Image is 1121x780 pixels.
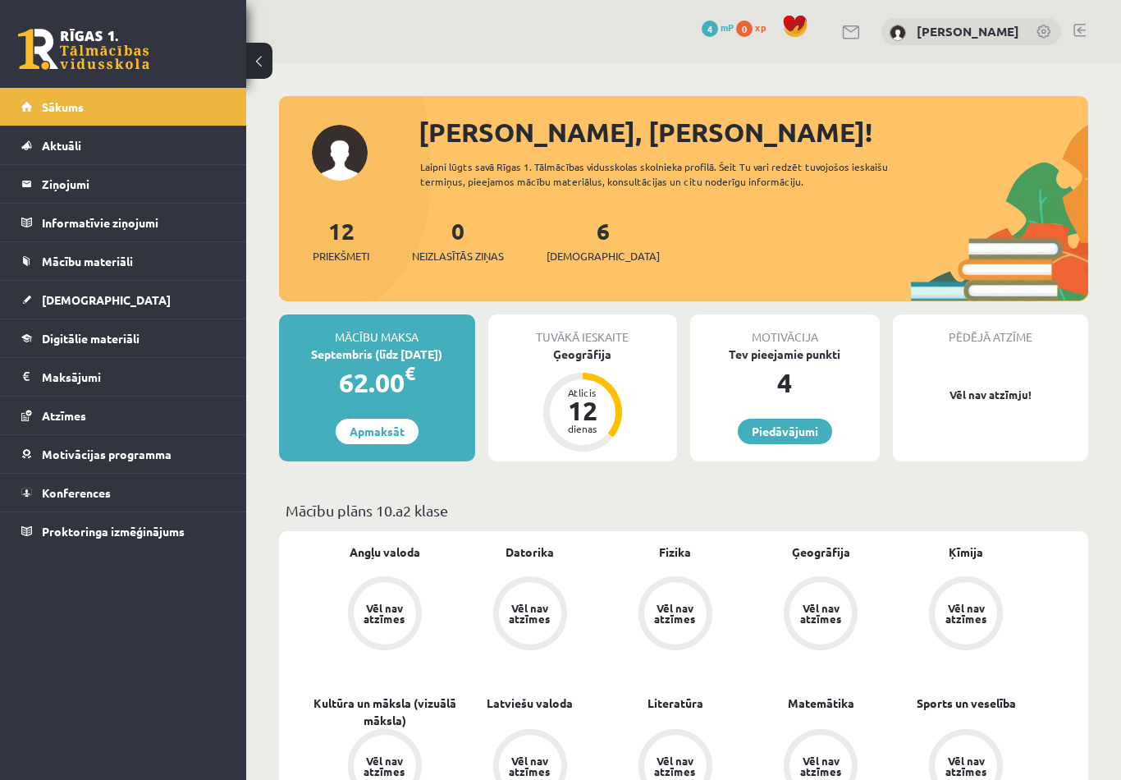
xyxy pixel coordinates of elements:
a: Angļu valoda [350,544,420,561]
a: Ziņojumi [21,165,226,203]
span: Priekšmeti [313,248,369,264]
span: Mācību materiāli [42,254,133,268]
a: Mācību materiāli [21,242,226,280]
a: Latviešu valoda [487,695,573,712]
span: Neizlasītās ziņas [412,248,504,264]
a: Literatūra [647,695,703,712]
a: Digitālie materiāli [21,319,226,357]
legend: Maksājumi [42,358,226,396]
div: Vēl nav atzīmes [798,603,844,624]
div: Vēl nav atzīmes [652,603,698,624]
div: Vēl nav atzīmes [652,755,698,777]
div: Vēl nav atzīmes [798,755,844,777]
span: Motivācijas programma [42,447,172,461]
span: xp [755,21,766,34]
p: Vēl nav atzīmju! [901,387,1081,403]
div: [PERSON_NAME], [PERSON_NAME]! [419,112,1088,152]
a: Vēl nav atzīmes [748,576,894,654]
a: [PERSON_NAME] [917,23,1019,39]
legend: Informatīvie ziņojumi [42,204,226,241]
span: 0 [736,21,753,37]
a: 12Priekšmeti [313,216,369,264]
div: Motivācija [690,314,880,346]
div: Vēl nav atzīmes [362,755,408,777]
span: Konferences [42,485,111,500]
a: Vēl nav atzīmes [457,576,602,654]
a: Sports un veselība [917,695,1016,712]
div: 4 [690,363,880,402]
a: Sākums [21,88,226,126]
div: Vēl nav atzīmes [362,603,408,624]
p: Mācību plāns 10.a2 klase [286,499,1082,521]
a: Maksājumi [21,358,226,396]
div: Tuvākā ieskaite [488,314,678,346]
a: Fizika [659,544,691,561]
div: Vēl nav atzīmes [943,603,989,624]
div: 62.00 [279,363,475,402]
div: Pēdējā atzīme [893,314,1089,346]
span: Sākums [42,99,84,114]
div: Vēl nav atzīmes [943,755,989,777]
span: [DEMOGRAPHIC_DATA] [547,248,660,264]
a: Vēl nav atzīmes [602,576,748,654]
a: Vēl nav atzīmes [894,576,1039,654]
div: Ģeogrāfija [488,346,678,363]
div: dienas [558,424,607,434]
a: Informatīvie ziņojumi [21,204,226,241]
div: Mācību maksa [279,314,475,346]
a: Aktuāli [21,126,226,164]
a: 0 xp [736,21,774,34]
a: 6[DEMOGRAPHIC_DATA] [547,216,660,264]
span: 4 [702,21,718,37]
a: Matemātika [788,695,854,712]
a: 4 mP [702,21,734,34]
a: Proktoringa izmēģinājums [21,512,226,550]
a: Ķīmija [949,544,983,561]
a: Kultūra un māksla (vizuālā māksla) [312,695,457,729]
span: [DEMOGRAPHIC_DATA] [42,292,171,307]
div: Tev pieejamie punkti [690,346,880,363]
div: Vēl nav atzīmes [507,603,553,624]
a: Atzīmes [21,397,226,434]
a: Konferences [21,474,226,512]
a: Piedāvājumi [738,419,832,444]
a: Apmaksāt [336,419,419,444]
a: Vēl nav atzīmes [312,576,457,654]
div: Laipni lūgts savā Rīgas 1. Tālmācības vidusskolas skolnieka profilā. Šeit Tu vari redzēt tuvojošo... [420,159,906,189]
span: Atzīmes [42,408,86,423]
span: Proktoringa izmēģinājums [42,524,185,539]
img: Viktorija Veržbicka [890,25,906,41]
legend: Ziņojumi [42,165,226,203]
div: Atlicis [558,388,607,397]
div: 12 [558,397,607,424]
div: Vēl nav atzīmes [507,755,553,777]
a: Ģeogrāfija [792,544,850,561]
span: € [405,361,415,385]
span: mP [721,21,734,34]
a: Datorika [506,544,554,561]
span: Digitālie materiāli [42,331,140,346]
a: Motivācijas programma [21,435,226,473]
a: 0Neizlasītās ziņas [412,216,504,264]
div: Septembris (līdz [DATE]) [279,346,475,363]
a: [DEMOGRAPHIC_DATA] [21,281,226,319]
span: Aktuāli [42,138,81,153]
a: Ģeogrāfija Atlicis 12 dienas [488,346,678,454]
a: Rīgas 1. Tālmācības vidusskola [18,29,149,70]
